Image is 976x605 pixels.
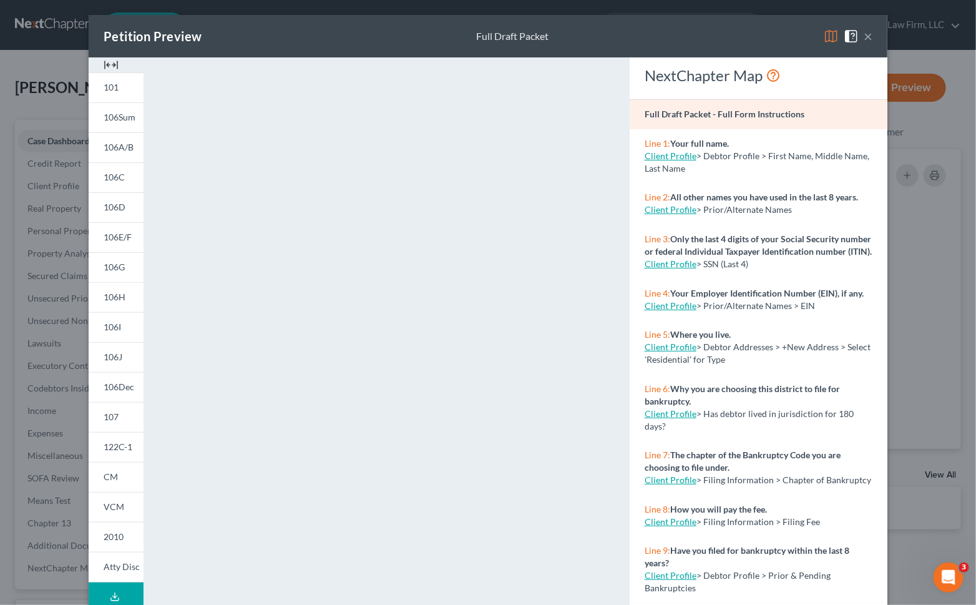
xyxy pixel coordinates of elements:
strong: Only the last 4 digits of your Social Security number or federal Individual Taxpayer Identificati... [645,234,872,257]
span: 101 [104,82,119,92]
img: map-eea8200ae884c6f1103ae1953ef3d486a96c86aabb227e865a55264e3737af1f.svg [824,29,839,44]
span: Line 6: [645,383,670,394]
a: 106Sum [89,102,144,132]
span: 106I [104,322,121,332]
span: Line 8: [645,504,670,514]
span: Atty Disc [104,561,140,572]
a: Atty Disc [89,552,144,583]
span: VCM [104,501,124,512]
a: Client Profile [645,475,696,485]
span: 106G [104,262,125,272]
a: 106D [89,192,144,222]
button: × [864,29,872,44]
span: 106E/F [104,232,132,242]
span: Line 5: [645,329,670,340]
a: Client Profile [645,150,696,161]
img: help-close-5ba153eb36485ed6c1ea00a893f15db1cb9b99d6cae46e1a8edb6c62d00a1a76.svg [844,29,859,44]
a: Client Profile [645,570,696,581]
strong: How you will pay the fee. [670,504,767,514]
span: Line 9: [645,545,670,556]
a: 106J [89,342,144,372]
a: 106H [89,282,144,312]
a: Client Profile [645,258,696,269]
span: > Debtor Profile > Prior & Pending Bankruptcies [645,570,831,593]
img: expand-e0f6d898513216a626fdd78e52531dac95497ffd26381d4c15ee2fc46db09dca.svg [104,57,119,72]
a: 106Dec [89,372,144,402]
iframe: Intercom live chat [934,563,964,593]
a: Client Profile [645,408,696,419]
span: > Prior/Alternate Names > EIN [696,300,815,311]
a: 106A/B [89,132,144,162]
span: > Debtor Addresses > +New Address > Select 'Residential' for Type [645,342,871,365]
a: 107 [89,402,144,432]
span: > Has debtor lived in jurisdiction for 180 days? [645,408,854,431]
span: > Filing Information > Filing Fee [696,516,820,527]
a: Client Profile [645,516,696,527]
a: 106C [89,162,144,192]
span: 106D [104,202,125,212]
div: Petition Preview [104,27,202,45]
a: 122C-1 [89,432,144,462]
span: 106C [104,172,125,182]
a: 106G [89,252,144,282]
span: 107 [104,411,119,422]
span: 106Sum [104,112,135,122]
span: 122C-1 [104,441,132,452]
span: 3 [959,563,969,573]
strong: Full Draft Packet - Full Form Instructions [645,109,804,119]
span: > Debtor Profile > First Name, Middle Name, Last Name [645,150,869,174]
span: 106J [104,352,122,362]
span: Line 1: [645,138,670,149]
span: 106A/B [104,142,134,152]
a: CM [89,462,144,492]
strong: Why you are choosing this district to file for bankruptcy. [645,383,840,406]
span: 106Dec [104,381,134,392]
span: > SSN (Last 4) [696,258,748,269]
span: CM [104,471,118,482]
span: > Prior/Alternate Names [696,204,792,215]
span: 106H [104,292,125,302]
span: Line 3: [645,234,670,244]
a: Client Profile [645,300,696,311]
div: Full Draft Packet [477,29,549,44]
a: 106E/F [89,222,144,252]
strong: The chapter of the Bankruptcy Code you are choosing to file under. [645,450,841,473]
span: Line 4: [645,288,670,298]
a: VCM [89,492,144,522]
span: 2010 [104,531,124,542]
a: 101 [89,72,144,102]
strong: All other names you have used in the last 8 years. [670,192,858,202]
span: Line 7: [645,450,670,460]
a: Client Profile [645,342,696,352]
span: > Filing Information > Chapter of Bankruptcy [696,475,871,485]
a: 2010 [89,522,144,552]
div: NextChapter Map [645,66,872,86]
strong: Where you live. [670,329,731,340]
a: 106I [89,312,144,342]
a: Client Profile [645,204,696,215]
strong: Your Employer Identification Number (EIN), if any. [670,288,864,298]
span: Line 2: [645,192,670,202]
strong: Have you filed for bankruptcy within the last 8 years? [645,545,849,568]
strong: Your full name. [670,138,729,149]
